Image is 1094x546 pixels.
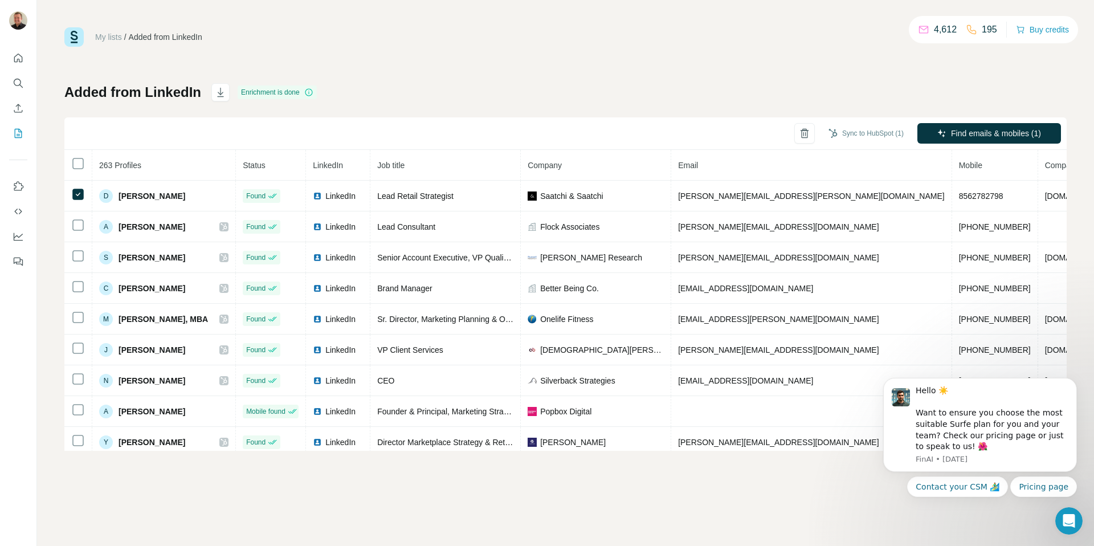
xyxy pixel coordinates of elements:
span: CEO [377,376,394,385]
span: Popbox Digital [540,406,591,417]
img: LinkedIn logo [313,315,322,324]
img: LinkedIn logo [313,253,322,262]
span: Status [243,161,266,170]
span: [PERSON_NAME][EMAIL_ADDRESS][DOMAIN_NAME] [678,222,879,231]
img: LinkedIn logo [313,345,322,355]
button: Use Surfe on LinkedIn [9,176,27,197]
span: Lead Consultant [377,222,435,231]
span: Director Marketplace Strategy & Retail Media [377,438,537,447]
img: LinkedIn logo [313,284,322,293]
button: Buy credits [1016,22,1069,38]
span: [PERSON_NAME] [119,221,185,233]
span: Onelife Fitness [540,313,593,325]
img: company-logo [528,253,537,262]
span: [PERSON_NAME] [119,252,185,263]
span: Found [246,345,266,355]
span: [PERSON_NAME] Research [540,252,642,263]
div: A [99,220,113,234]
span: Email [678,161,698,170]
iframe: Intercom notifications message [866,340,1094,515]
div: A [99,405,113,418]
span: [PERSON_NAME][EMAIL_ADDRESS][PERSON_NAME][DOMAIN_NAME] [678,191,945,201]
button: Feedback [9,251,27,272]
div: Added from LinkedIn [129,31,202,43]
span: [PHONE_NUMBER] [959,222,1031,231]
h1: Added from LinkedIn [64,83,201,101]
div: D [99,189,113,203]
img: company-logo [528,438,537,447]
img: company-logo [528,376,537,385]
span: Found [246,376,266,386]
span: LinkedIn [325,406,356,417]
img: LinkedIn logo [313,376,322,385]
img: company-logo [528,191,537,201]
span: Find emails & mobiles (1) [951,128,1041,139]
span: [PHONE_NUMBER] [959,253,1031,262]
span: LinkedIn [313,161,343,170]
span: [EMAIL_ADDRESS][DOMAIN_NAME] [678,376,813,385]
img: LinkedIn logo [313,407,322,416]
span: LinkedIn [325,221,356,233]
span: Company [528,161,562,170]
span: Found [246,252,266,263]
span: Senior Account Executive, VP Qualitative Research [377,253,559,262]
span: Found [246,314,266,324]
div: Y [99,435,113,449]
img: LinkedIn logo [313,222,322,231]
span: [PERSON_NAME] [119,283,185,294]
span: Better Being Co. [540,283,599,294]
button: Find emails & mobiles (1) [917,123,1061,144]
span: Flock Associates [540,221,599,233]
div: Enrichment is done [238,85,317,99]
iframe: Intercom live chat [1055,507,1083,535]
img: company-logo [528,315,537,324]
img: Avatar [9,11,27,30]
span: Lead Retail Strategist [377,191,454,201]
img: company-logo [528,345,537,355]
img: LinkedIn logo [313,438,322,447]
span: [PHONE_NUMBER] [959,315,1031,324]
div: J [99,343,113,357]
span: [PERSON_NAME] [540,437,606,448]
span: Found [246,283,266,294]
span: Silverback Strategies [540,375,615,386]
span: LinkedIn [325,437,356,448]
span: [EMAIL_ADDRESS][PERSON_NAME][DOMAIN_NAME] [678,315,879,324]
span: 263 Profiles [99,161,141,170]
img: LinkedIn logo [313,191,322,201]
span: [PERSON_NAME], MBA [119,313,208,325]
span: [EMAIL_ADDRESS][DOMAIN_NAME] [678,284,813,293]
div: S [99,251,113,264]
span: Found [246,222,266,232]
span: Found [246,437,266,447]
span: Mobile found [246,406,285,417]
img: Surfe Logo [64,27,84,47]
button: Quick start [9,48,27,68]
button: Sync to HubSpot (1) [820,125,912,142]
span: LinkedIn [325,375,356,386]
img: company-logo [528,407,537,416]
span: [DEMOGRAPHIC_DATA][PERSON_NAME] - Growth Consultancy [540,344,664,356]
div: C [99,282,113,295]
span: [PERSON_NAME] [119,190,185,202]
span: Founder & Principal, Marketing Strategy & Operations [377,407,568,416]
span: Saatchi & Saatchi [540,190,603,202]
span: Job title [377,161,405,170]
p: 195 [982,23,997,36]
span: [PERSON_NAME] [119,344,185,356]
span: [PHONE_NUMBER] [959,284,1031,293]
span: [PERSON_NAME][EMAIL_ADDRESS][DOMAIN_NAME] [678,438,879,447]
li: / [124,31,126,43]
span: LinkedIn [325,313,356,325]
button: Use Surfe API [9,201,27,222]
span: Found [246,191,266,201]
span: [PERSON_NAME] [119,375,185,386]
span: [PERSON_NAME] [119,406,185,417]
